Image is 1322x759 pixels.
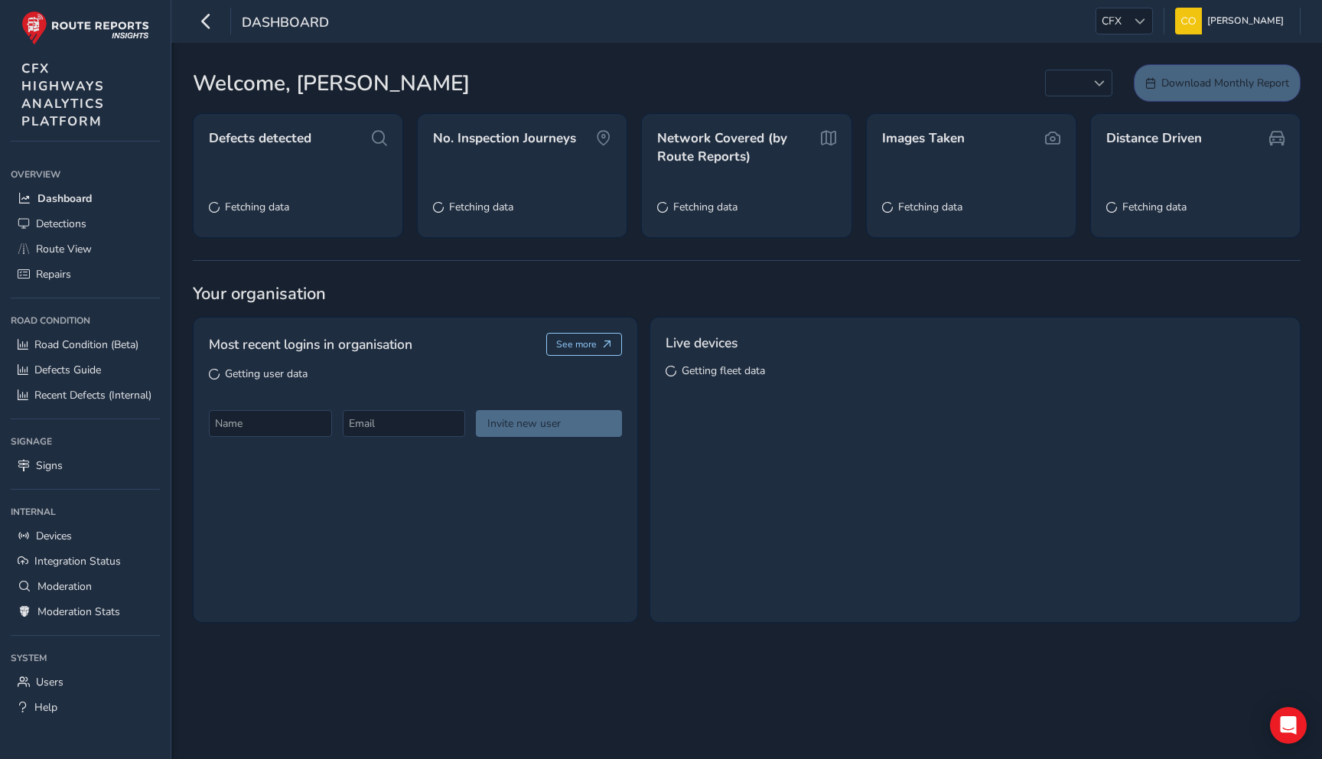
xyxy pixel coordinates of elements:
[37,579,92,594] span: Moderation
[34,554,121,568] span: Integration Status
[21,60,105,130] span: CFX HIGHWAYS ANALYTICS PLATFORM
[1207,8,1284,34] span: [PERSON_NAME]
[242,13,329,34] span: Dashboard
[666,333,738,353] span: Live devices
[11,669,160,695] a: Users
[11,163,160,186] div: Overview
[11,500,160,523] div: Internal
[11,332,160,357] a: Road Condition (Beta)
[36,267,71,282] span: Repairs
[11,599,160,624] a: Moderation Stats
[37,604,120,619] span: Moderation Stats
[36,242,92,256] span: Route View
[11,211,160,236] a: Detections
[34,700,57,715] span: Help
[34,337,138,352] span: Road Condition (Beta)
[882,129,965,148] span: Images Taken
[209,410,332,437] input: Name
[36,529,72,543] span: Devices
[11,262,160,287] a: Repairs
[225,200,289,214] span: Fetching data
[11,430,160,453] div: Signage
[11,549,160,574] a: Integration Status
[11,453,160,478] a: Signs
[449,200,513,214] span: Fetching data
[37,191,92,206] span: Dashboard
[11,574,160,599] a: Moderation
[11,383,160,408] a: Recent Defects (Internal)
[898,200,962,214] span: Fetching data
[1175,8,1202,34] img: diamond-layout
[11,647,160,669] div: System
[11,523,160,549] a: Devices
[682,363,765,378] span: Getting fleet data
[11,695,160,720] a: Help
[34,363,101,377] span: Defects Guide
[193,67,470,99] span: Welcome, [PERSON_NAME]
[34,388,151,402] span: Recent Defects (Internal)
[209,334,412,354] span: Most recent logins in organisation
[11,309,160,332] div: Road Condition
[657,129,818,165] span: Network Covered (by Route Reports)
[1175,8,1289,34] button: [PERSON_NAME]
[36,458,63,473] span: Signs
[1270,707,1307,744] div: Open Intercom Messenger
[21,11,149,45] img: rr logo
[36,675,63,689] span: Users
[546,333,622,356] button: See more
[1122,200,1187,214] span: Fetching data
[673,200,738,214] span: Fetching data
[1106,129,1202,148] span: Distance Driven
[11,186,160,211] a: Dashboard
[556,338,597,350] span: See more
[209,129,311,148] span: Defects detected
[343,410,466,437] input: Email
[225,366,308,381] span: Getting user data
[11,236,160,262] a: Route View
[11,357,160,383] a: Defects Guide
[1096,8,1127,34] span: CFX
[433,129,576,148] span: No. Inspection Journeys
[36,217,86,231] span: Detections
[193,282,1301,305] span: Your organisation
